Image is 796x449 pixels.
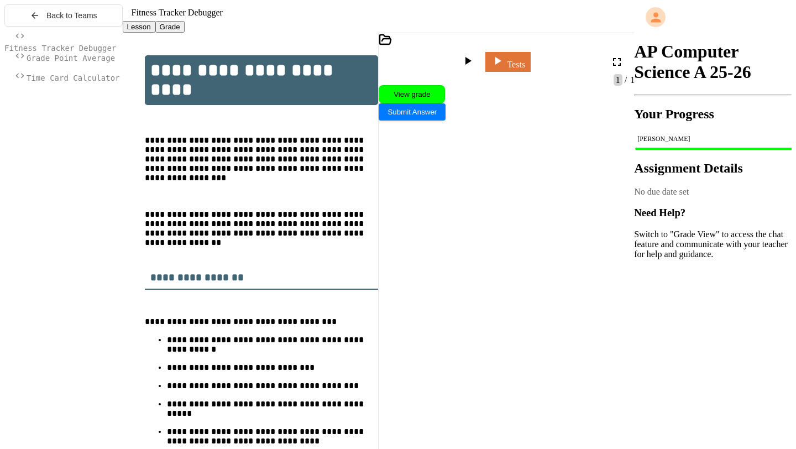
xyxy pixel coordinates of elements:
[634,207,792,219] h3: Need Help?
[634,229,792,259] p: Switch to "Grade View" to access the chat feature and communicate with your teacher for help and ...
[634,41,792,82] h1: AP Computer Science A 25-26
[27,54,115,62] span: Grade Point Average
[46,11,97,20] span: Back to Teams
[634,161,792,176] h2: Assignment Details
[387,108,437,116] span: Submit Answer
[628,75,635,85] span: 1
[485,52,531,72] a: Tests
[27,74,120,82] span: Time Card Calculator
[379,103,446,121] button: Submit Answer
[132,8,223,17] span: Fitness Tracker Debugger
[625,75,627,85] span: /
[4,44,116,53] span: Fitness Tracker Debugger
[614,74,622,86] span: 1
[634,107,792,122] h2: Your Progress
[4,4,123,27] button: Back to Teams
[155,21,185,33] button: Grade
[379,85,445,103] button: View grade
[637,135,788,143] div: [PERSON_NAME]
[634,4,792,30] div: My Account
[634,187,792,197] div: No due date set
[123,21,155,33] button: Lesson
